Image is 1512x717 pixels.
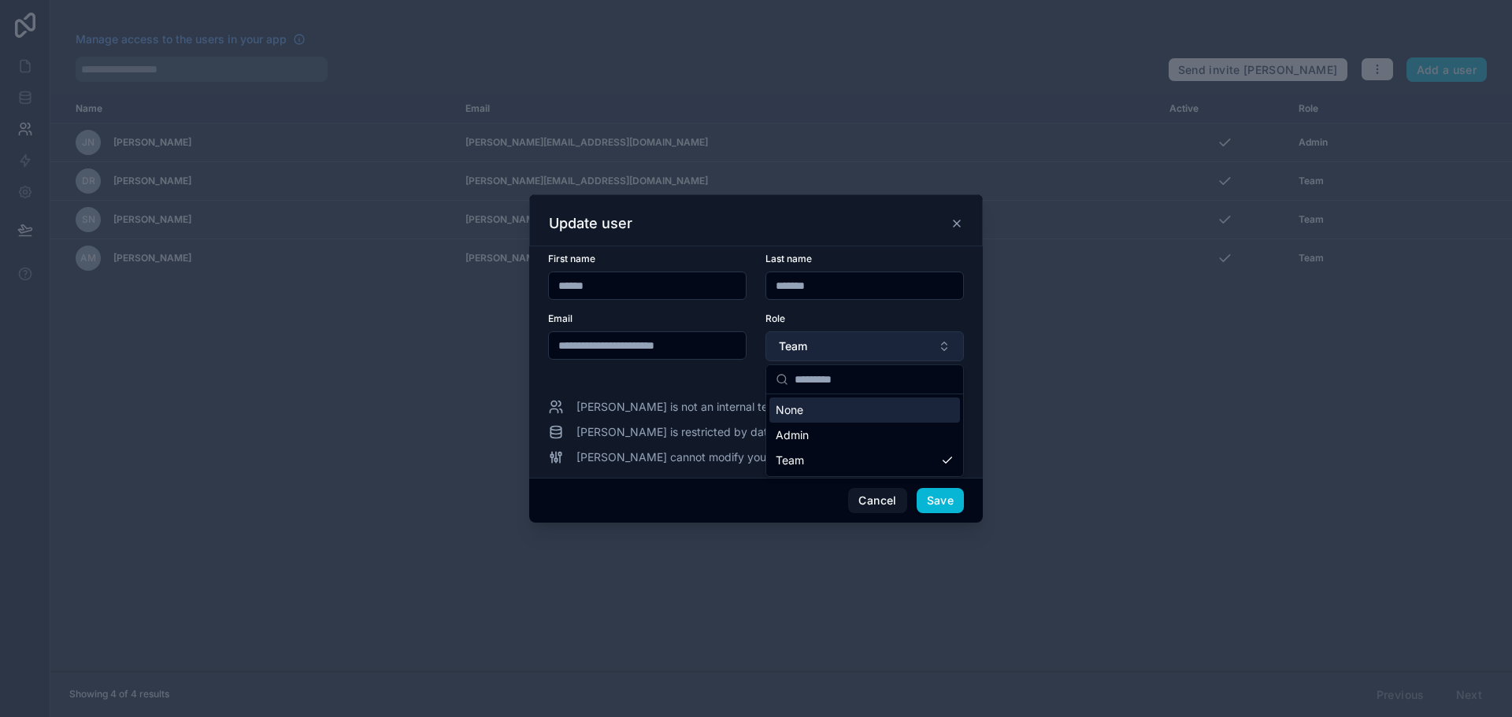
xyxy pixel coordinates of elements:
span: Role [765,312,785,324]
span: Admin [776,427,809,443]
span: First name [548,253,595,264]
h3: Update user [549,214,632,233]
button: Cancel [848,488,906,513]
span: [PERSON_NAME] is not an internal team member [576,399,829,415]
button: Select Button [765,331,964,361]
span: Email [548,312,573,324]
div: Suggestions [766,394,963,476]
span: [PERSON_NAME] is restricted by data permissions [576,424,838,440]
div: None [769,397,960,423]
span: Last name [765,253,812,264]
button: Save [917,488,964,513]
span: [PERSON_NAME] cannot modify your app [576,449,794,465]
span: Team [779,338,807,354]
span: Team [776,453,804,468]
